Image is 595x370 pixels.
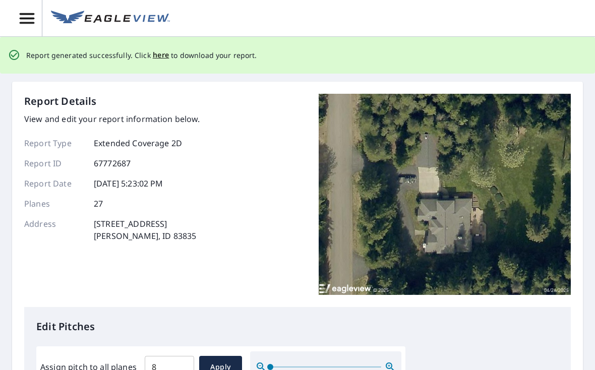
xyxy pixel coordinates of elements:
[94,218,196,242] p: [STREET_ADDRESS] [PERSON_NAME], ID 83835
[24,113,200,125] p: View and edit your report information below.
[24,94,97,109] p: Report Details
[26,49,257,61] p: Report generated successfully. Click to download your report.
[94,157,131,169] p: 67772687
[24,218,85,242] p: Address
[94,198,103,210] p: 27
[24,198,85,210] p: Planes
[51,11,170,26] img: EV Logo
[24,137,85,149] p: Report Type
[36,319,559,334] p: Edit Pitches
[24,157,85,169] p: Report ID
[94,137,182,149] p: Extended Coverage 2D
[319,94,571,295] img: Top image
[94,177,163,190] p: [DATE] 5:23:02 PM
[153,49,169,61] button: here
[24,177,85,190] p: Report Date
